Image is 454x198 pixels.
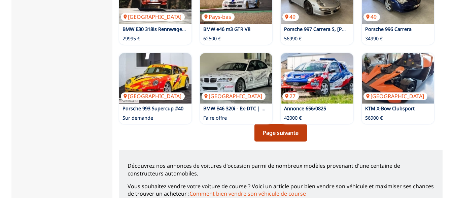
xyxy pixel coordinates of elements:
a: Porsche 997 Carrera S, [PERSON_NAME] refait, IMS et embrayage [284,26,433,32]
p: Faire offre [203,115,227,121]
p: 42000 € [284,115,302,121]
p: [GEOGRAPHIC_DATA] [363,92,427,100]
p: 27 [282,92,299,100]
a: BMW E30 318is Rennwagen Rallye Oldtimer Motorsport GR. [123,26,258,32]
a: Porsche 996 Carrera [365,26,412,32]
a: Annonce 656/0825 [284,105,326,112]
p: 62500 € [203,35,221,42]
p: 49 [363,13,380,21]
a: Porsche 993 Supercup #40[GEOGRAPHIC_DATA] [119,53,191,104]
img: Porsche 993 Supercup #40 [119,53,191,104]
img: KTM X-Bow Clubsport [362,53,434,104]
a: Comment bien vendre son véhicule de course [189,190,306,197]
img: Annonce 656/0825 [281,53,353,104]
img: BMW E46 320i - Ex-DTC | WTTC Update ! [200,53,272,104]
p: 34990 € [365,35,383,42]
a: BMW e46 m3 GTR V8 [203,26,250,32]
p: 29995 € [123,35,140,42]
p: Sur demande [123,115,153,121]
a: KTM X-Bow Clubsport[GEOGRAPHIC_DATA] [362,53,434,104]
a: Annonce 656/082527 [281,53,353,104]
p: Pays-bas [202,13,235,21]
a: BMW E46 320i - Ex-DTC | WTTC Update ! [203,105,295,112]
a: Page suivante [254,124,307,142]
p: [GEOGRAPHIC_DATA] [121,13,185,21]
p: Vous souhaitez vendre votre voiture de course ? Voici un article pour bien vendre son véhicule et... [128,183,434,198]
p: 49 [282,13,299,21]
p: 56900 € [365,115,383,121]
p: Découvrez nos annonces de voitures d'occasion parmi de nombreux modèles provenant d'une centaine ... [128,162,434,177]
p: 56990 € [284,35,302,42]
p: [GEOGRAPHIC_DATA] [202,92,266,100]
a: Porsche 993 Supercup #40 [123,105,183,112]
p: [GEOGRAPHIC_DATA] [121,92,185,100]
a: KTM X-Bow Clubsport [365,105,415,112]
a: BMW E46 320i - Ex-DTC | WTTC Update ![GEOGRAPHIC_DATA] [200,53,272,104]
